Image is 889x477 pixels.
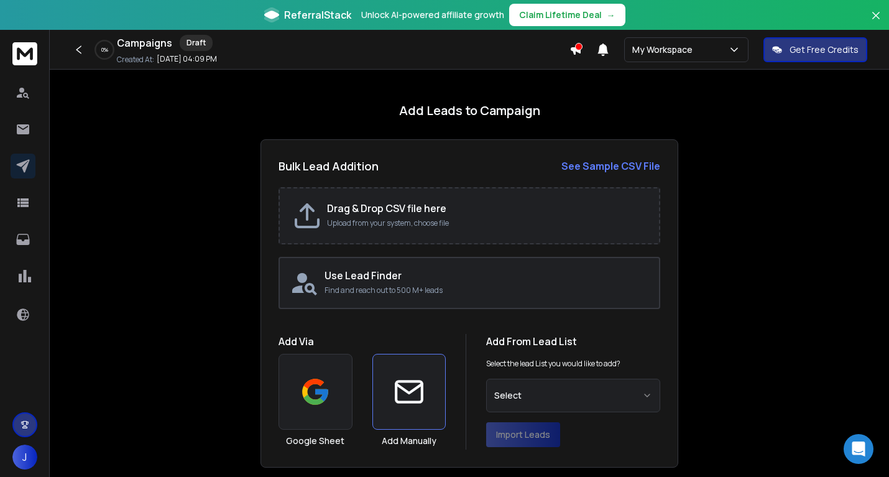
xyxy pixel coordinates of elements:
[486,359,620,369] p: Select the lead List you would like to add?
[157,54,217,64] p: [DATE] 04:09 PM
[509,4,625,26] button: Claim Lifetime Deal→
[607,9,615,21] span: →
[763,37,867,62] button: Get Free Credits
[399,102,540,119] h1: Add Leads to Campaign
[327,218,647,228] p: Upload from your system, choose file
[279,157,379,175] h2: Bulk Lead Addition
[284,7,351,22] span: ReferralStack
[561,159,660,173] strong: See Sample CSV File
[180,35,213,51] div: Draft
[844,434,873,464] div: Open Intercom Messenger
[286,435,344,447] h3: Google Sheet
[790,44,859,56] p: Get Free Credits
[117,35,172,50] h1: Campaigns
[361,9,504,21] p: Unlock AI-powered affiliate growth
[101,46,108,53] p: 0 %
[327,201,647,216] h2: Drag & Drop CSV file here
[382,435,436,447] h3: Add Manually
[494,389,522,402] span: Select
[325,285,649,295] p: Find and reach out to 500 M+ leads
[12,445,37,470] button: J
[561,159,660,174] a: See Sample CSV File
[486,334,660,349] h1: Add From Lead List
[632,44,698,56] p: My Workspace
[279,334,446,349] h1: Add Via
[117,55,154,65] p: Created At:
[868,7,884,37] button: Close banner
[325,268,649,283] h2: Use Lead Finder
